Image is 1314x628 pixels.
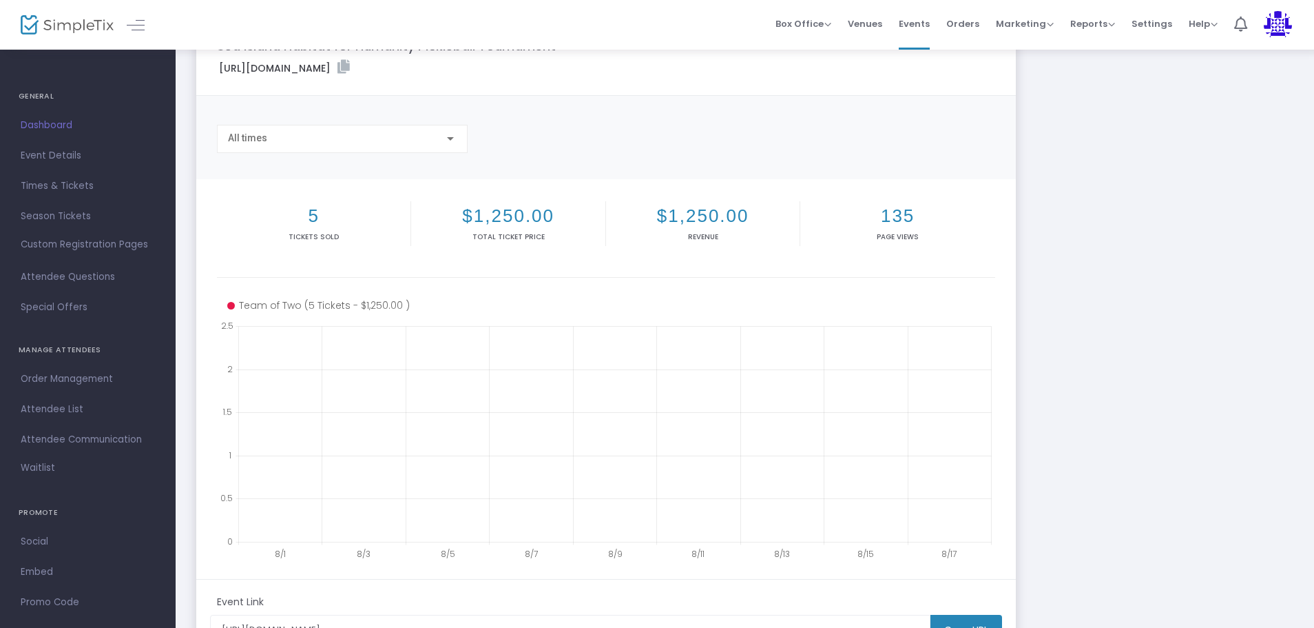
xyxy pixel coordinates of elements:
span: Box Office [775,17,831,30]
span: Events [899,6,930,41]
text: 8/11 [691,548,705,560]
span: Attendee List [21,401,155,418]
p: Total Ticket Price [414,232,602,242]
span: Reports [1070,17,1115,30]
text: 8/17 [941,548,957,560]
text: 2.5 [221,320,233,332]
text: 1 [229,449,231,460]
span: Dashboard [21,117,155,134]
span: Orders [946,6,979,41]
h4: GENERAL [19,83,157,110]
label: [URL][DOMAIN_NAME] [219,60,350,76]
h2: $1,250.00 [414,205,602,227]
span: Settings [1131,6,1172,41]
span: Social [21,533,155,551]
span: Help [1189,17,1218,30]
span: Waitlist [21,461,55,475]
p: Revenue [609,232,797,242]
span: Venues [848,6,882,41]
text: 0.5 [220,492,233,504]
text: 8/9 [608,548,623,560]
text: 8/5 [441,548,455,560]
m-panel-subtitle: Event Link [217,595,264,609]
span: Event Details [21,147,155,165]
h4: PROMOTE [19,499,157,527]
span: Attendee Questions [21,268,155,286]
span: Marketing [996,17,1054,30]
span: Times & Tickets [21,177,155,195]
span: Custom Registration Pages [21,238,148,252]
text: 8/15 [857,548,874,560]
text: 8/3 [357,548,371,560]
span: Season Tickets [21,207,155,225]
span: Embed [21,563,155,581]
text: 8/7 [525,548,538,560]
p: Page Views [803,232,992,242]
span: Order Management [21,370,155,388]
text: 8/1 [275,548,286,560]
h2: 5 [220,205,408,227]
h2: 135 [803,205,992,227]
text: 8/13 [774,548,790,560]
text: 0 [227,536,233,547]
text: 1.5 [222,406,232,418]
span: Attendee Communication [21,431,155,449]
span: All times [228,132,267,143]
h2: $1,250.00 [609,205,797,227]
text: 2 [227,363,233,374]
span: Special Offers [21,298,155,316]
h4: MANAGE ATTENDEES [19,336,157,364]
span: Promo Code [21,594,155,611]
p: Tickets sold [220,232,408,242]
